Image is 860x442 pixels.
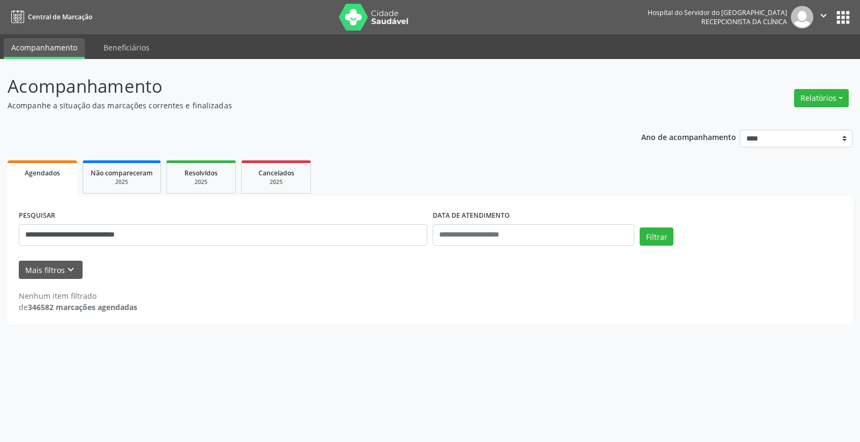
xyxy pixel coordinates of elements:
[8,8,92,26] a: Central de Marcação
[19,290,137,301] div: Nenhum item filtrado
[249,178,303,186] div: 2025
[28,12,92,21] span: Central de Marcação
[834,8,852,27] button: apps
[184,168,218,178] span: Resolvidos
[433,208,510,224] label: DATA DE ATENDIMENTO
[8,73,599,100] p: Acompanhamento
[96,38,157,57] a: Beneficiários
[258,168,294,178] span: Cancelados
[813,6,834,28] button: 
[701,17,787,26] span: Recepcionista da clínica
[641,130,736,143] p: Ano de acompanhamento
[28,302,137,312] strong: 346582 marcações agendadas
[65,264,77,276] i: keyboard_arrow_down
[19,301,137,313] div: de
[19,261,83,279] button: Mais filtroskeyboard_arrow_down
[4,38,85,59] a: Acompanhamento
[19,208,55,224] label: PESQUISAR
[91,178,153,186] div: 2025
[794,89,849,107] button: Relatórios
[818,10,829,21] i: 
[25,168,60,178] span: Agendados
[8,100,599,111] p: Acompanhe a situação das marcações correntes e finalizadas
[791,6,813,28] img: img
[91,168,153,178] span: Não compareceram
[174,178,228,186] div: 2025
[648,8,787,17] div: Hospital do Servidor do [GEOGRAPHIC_DATA]
[640,227,673,246] button: Filtrar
